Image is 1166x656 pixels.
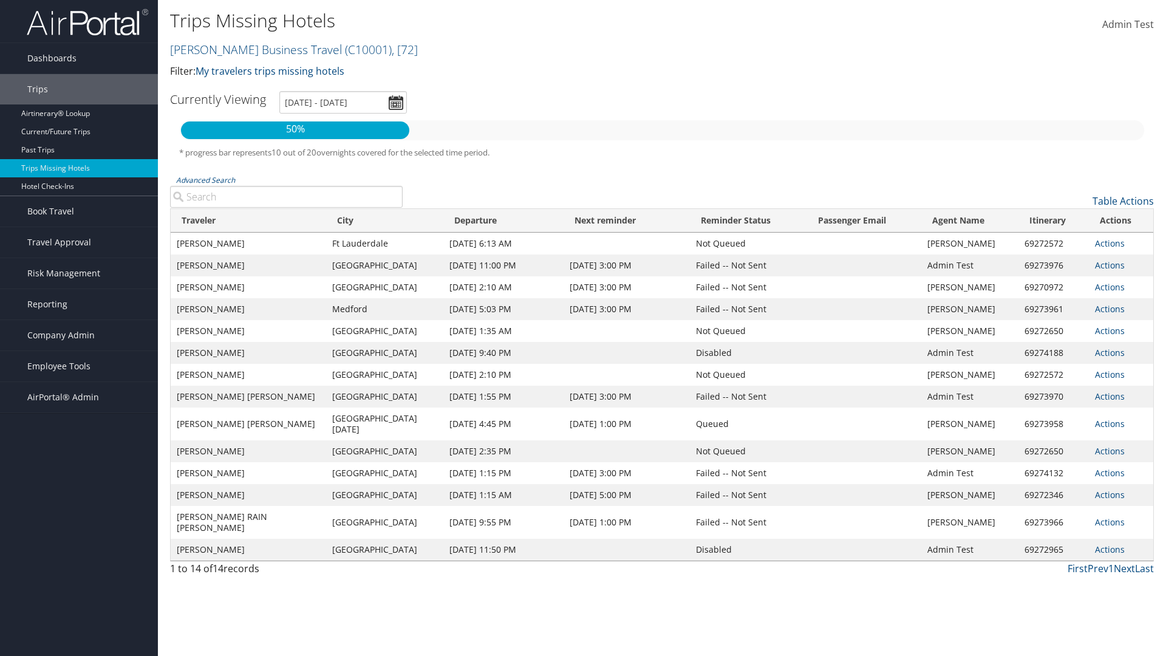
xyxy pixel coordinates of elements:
[1102,6,1154,44] a: Admin Test
[27,43,77,73] span: Dashboards
[171,298,326,320] td: [PERSON_NAME]
[921,233,1018,255] td: [PERSON_NAME]
[443,255,564,276] td: [DATE] 11:00 PM
[921,209,1018,233] th: Agent Name
[27,320,95,350] span: Company Admin
[326,440,443,462] td: [GEOGRAPHIC_DATA]
[443,539,564,561] td: [DATE] 11:50 PM
[921,320,1018,342] td: [PERSON_NAME]
[1095,303,1125,315] a: Actions
[171,462,326,484] td: [PERSON_NAME]
[170,186,403,208] input: Advanced Search
[690,408,807,440] td: Queued
[1095,325,1125,337] a: Actions
[921,255,1018,276] td: Admin Test
[1095,369,1125,380] a: Actions
[690,440,807,462] td: Not Queued
[326,462,443,484] td: [GEOGRAPHIC_DATA]
[171,276,326,298] td: [PERSON_NAME]
[279,91,407,114] input: [DATE] - [DATE]
[392,41,418,58] span: , [ 72 ]
[1018,276,1089,298] td: 69270972
[564,298,690,320] td: [DATE] 3:00 PM
[1018,233,1089,255] td: 69272572
[443,386,564,408] td: [DATE] 1:55 PM
[443,506,564,539] td: [DATE] 9:55 PM
[1135,562,1154,575] a: Last
[921,298,1018,320] td: [PERSON_NAME]
[1018,440,1089,462] td: 69272650
[1108,562,1114,575] a: 1
[807,209,921,233] th: Passenger Email: activate to sort column ascending
[271,147,316,158] span: 10 out of 20
[27,351,90,381] span: Employee Tools
[1018,462,1089,484] td: 69274132
[564,209,690,233] th: Next reminder
[1089,209,1153,233] th: Actions
[1095,467,1125,479] a: Actions
[564,255,690,276] td: [DATE] 3:00 PM
[27,74,48,104] span: Trips
[1095,489,1125,501] a: Actions
[443,484,564,506] td: [DATE] 1:15 AM
[171,364,326,386] td: [PERSON_NAME]
[921,342,1018,364] td: Admin Test
[564,506,690,539] td: [DATE] 1:00 PM
[326,506,443,539] td: [GEOGRAPHIC_DATA]
[326,233,443,255] td: Ft Lauderdale
[1018,506,1089,539] td: 69273966
[443,209,564,233] th: Departure: activate to sort column ascending
[690,462,807,484] td: Failed -- Not Sent
[170,64,826,80] p: Filter:
[27,8,148,36] img: airportal-logo.png
[1088,562,1108,575] a: Prev
[213,562,223,575] span: 14
[1018,255,1089,276] td: 69273976
[564,462,690,484] td: [DATE] 3:00 PM
[690,506,807,539] td: Failed -- Not Sent
[326,386,443,408] td: [GEOGRAPHIC_DATA]
[170,91,266,108] h3: Currently Viewing
[1095,259,1125,271] a: Actions
[690,233,807,255] td: Not Queued
[690,255,807,276] td: Failed -- Not Sent
[564,276,690,298] td: [DATE] 3:00 PM
[171,255,326,276] td: [PERSON_NAME]
[1095,516,1125,528] a: Actions
[179,147,1145,159] h5: * progress bar represents overnights covered for the selected time period.
[176,175,235,185] a: Advanced Search
[1018,320,1089,342] td: 69272650
[921,276,1018,298] td: [PERSON_NAME]
[170,41,418,58] a: [PERSON_NAME] Business Travel
[326,255,443,276] td: [GEOGRAPHIC_DATA]
[921,506,1018,539] td: [PERSON_NAME]
[326,408,443,440] td: [GEOGRAPHIC_DATA][DATE]
[326,342,443,364] td: [GEOGRAPHIC_DATA]
[690,298,807,320] td: Failed -- Not Sent
[1095,237,1125,249] a: Actions
[1095,347,1125,358] a: Actions
[443,462,564,484] td: [DATE] 1:15 PM
[171,342,326,364] td: [PERSON_NAME]
[171,440,326,462] td: [PERSON_NAME]
[171,539,326,561] td: [PERSON_NAME]
[181,121,409,137] p: 50%
[1093,194,1154,208] a: Table Actions
[1018,539,1089,561] td: 69272965
[443,298,564,320] td: [DATE] 5:03 PM
[170,561,403,582] div: 1 to 14 of records
[1018,364,1089,386] td: 69272572
[1018,209,1089,233] th: Itinerary
[326,484,443,506] td: [GEOGRAPHIC_DATA]
[564,386,690,408] td: [DATE] 3:00 PM
[564,408,690,440] td: [DATE] 1:00 PM
[171,209,326,233] th: Traveler: activate to sort column ascending
[1114,562,1135,575] a: Next
[1095,391,1125,402] a: Actions
[690,320,807,342] td: Not Queued
[1018,484,1089,506] td: 69272346
[1018,386,1089,408] td: 69273970
[326,276,443,298] td: [GEOGRAPHIC_DATA]
[345,41,392,58] span: ( C10001 )
[171,233,326,255] td: [PERSON_NAME]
